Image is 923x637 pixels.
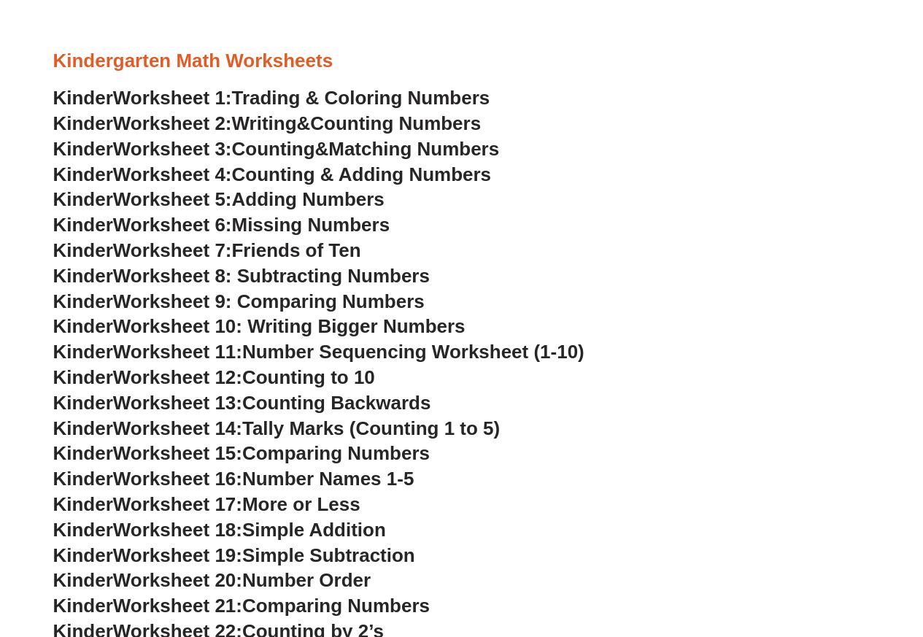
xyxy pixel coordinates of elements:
span: Kinder [53,569,113,591]
span: Worksheet 1: [113,87,232,109]
span: Worksheet 4: [113,163,232,185]
a: KinderWorksheet 4:Counting & Adding Numbers [53,163,492,185]
span: Counting [232,138,315,160]
span: Worksheet 9: Comparing Numbers [113,290,425,312]
span: Simple Addition [242,519,386,541]
span: Missing Numbers [232,214,390,236]
span: Kinder [53,138,113,160]
span: Kinder [53,442,113,464]
span: Worksheet 3: [113,138,232,160]
span: Worksheet 14: [113,417,242,439]
span: Worksheet 16: [113,468,242,490]
span: More or Less [242,493,360,515]
span: Kinder [53,468,113,490]
a: KinderWorksheet 9: Comparing Numbers [53,290,425,312]
span: Kinder [53,392,113,414]
span: Number Order [242,569,371,591]
span: Kinder [53,366,113,388]
span: Worksheet 6: [113,214,232,236]
a: KinderWorksheet 2:Writing&Counting Numbers [53,112,482,134]
span: Kinder [53,188,113,210]
span: Worksheet 11: [113,341,242,363]
a: KinderWorksheet 5:Adding Numbers [53,188,385,210]
span: Worksheet 20: [113,569,242,591]
span: Adding Numbers [232,188,385,210]
span: Trading & Coloring Numbers [232,87,490,109]
span: Kinder [53,163,113,185]
span: Counting & Adding Numbers [232,163,492,185]
span: Counting Numbers [310,112,481,134]
span: Worksheet 10: Writing Bigger Numbers [113,315,466,337]
span: Counting to 10 [242,366,375,388]
span: Kinder [53,493,113,515]
span: Friends of Ten [232,239,361,261]
span: Number Sequencing Worksheet (1-10) [242,341,584,363]
span: Kinder [53,544,113,566]
span: Worksheet 19: [113,544,242,566]
span: Kinder [53,595,113,617]
span: Worksheet 17: [113,493,242,515]
a: KinderWorksheet 3:Counting&Matching Numbers [53,138,500,160]
span: Kinder [53,315,113,337]
span: Worksheet 13: [113,392,242,414]
span: Worksheet 7: [113,239,232,261]
span: Writing [232,112,297,134]
span: Worksheet 2: [113,112,232,134]
a: KinderWorksheet 8: Subtracting Numbers [53,265,430,287]
a: KinderWorksheet 7:Friends of Ten [53,239,361,261]
h3: Kindergarten Math Worksheets [53,49,870,74]
span: Kinder [53,239,113,261]
span: Tally Marks (Counting 1 to 5) [242,417,500,439]
span: Kinder [53,417,113,439]
span: Worksheet 12: [113,366,242,388]
span: Kinder [53,341,113,363]
span: Kinder [53,87,113,109]
span: Number Names 1-5 [242,468,414,490]
a: KinderWorksheet 10: Writing Bigger Numbers [53,315,466,337]
span: Worksheet 15: [113,442,242,464]
a: KinderWorksheet 1:Trading & Coloring Numbers [53,87,490,109]
span: Kinder [53,214,113,236]
span: Kinder [53,290,113,312]
span: Comparing Numbers [242,442,430,464]
span: Comparing Numbers [242,595,430,617]
span: Counting Backwards [242,392,430,414]
span: Kinder [53,519,113,541]
span: Worksheet 18: [113,519,242,541]
span: Kinder [53,112,113,134]
span: Worksheet 21: [113,595,242,617]
span: Kinder [53,265,113,287]
span: Simple Subtraction [242,544,415,566]
a: KinderWorksheet 6:Missing Numbers [53,214,390,236]
span: Worksheet 5: [113,188,232,210]
span: Matching Numbers [328,138,499,160]
span: Worksheet 8: Subtracting Numbers [113,265,430,287]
